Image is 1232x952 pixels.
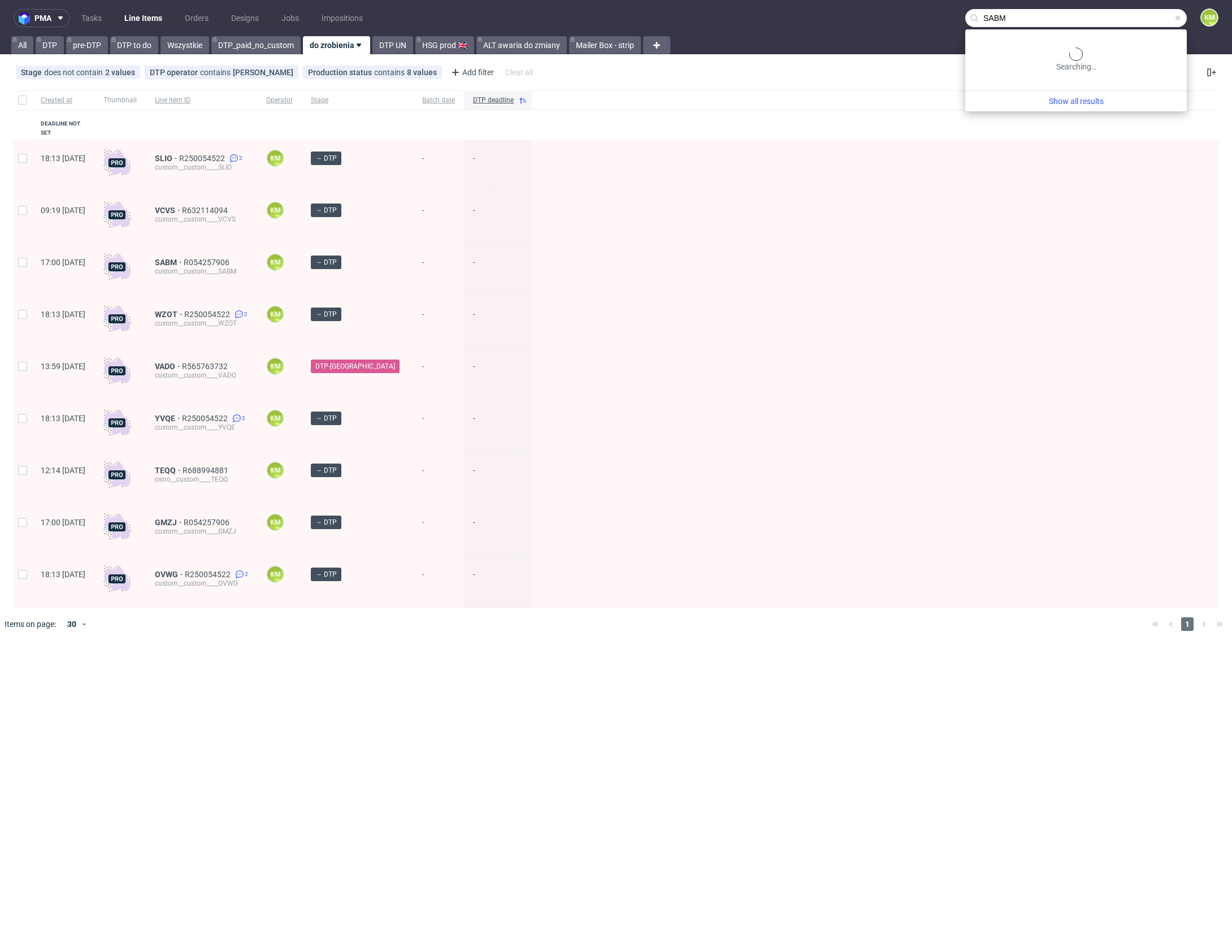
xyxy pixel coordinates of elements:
a: R054257906 [184,518,232,527]
span: 2 [239,154,242,163]
span: 18:13 [DATE] [41,414,85,423]
a: DTP_paid_no_custom [211,36,301,54]
a: SABM [155,258,184,267]
span: Operator [266,96,293,105]
span: Batch date [422,96,455,105]
img: pro-icon.017ec5509f39f3e742e3.png [103,565,131,592]
a: 2 [230,414,245,423]
span: 18:13 [DATE] [41,154,85,163]
a: Wszystkie [160,36,209,54]
figcaption: KM [267,514,283,530]
span: 09:19 [DATE] [41,206,85,215]
span: - [422,310,455,334]
span: → DTP [315,517,337,527]
span: - [473,518,523,542]
a: Mailer Box - strip [569,36,641,54]
span: - [473,570,523,594]
a: DTP UN [372,36,413,54]
span: 17:00 [DATE] [41,258,85,267]
span: - [422,414,455,438]
a: Designs [224,9,266,27]
div: Deadline not set [41,119,85,137]
span: → DTP [315,413,337,423]
a: VADO [155,362,182,371]
a: VCVS [155,206,182,215]
span: DTP operator [150,68,200,77]
span: Items on page: [5,618,56,630]
img: pro-icon.017ec5509f39f3e742e3.png [103,305,131,332]
span: Stage [311,96,404,105]
div: custom__custom____WZOT [155,319,248,328]
span: 13:59 [DATE] [41,362,85,371]
div: 8 values [407,68,437,77]
span: - [473,154,523,178]
img: pro-icon.017ec5509f39f3e742e3.png [103,201,131,228]
a: Line Items [118,9,169,27]
a: Jobs [275,9,306,27]
div: custom__custom____VADO [155,371,248,380]
a: R688994881 [183,466,231,475]
span: - [473,466,523,490]
span: 12:14 [DATE] [41,466,85,475]
a: do zrobienia [303,36,370,54]
span: - [473,206,523,230]
span: - [473,362,523,386]
a: WZOT [155,310,184,319]
span: 18:13 [DATE] [41,310,85,319]
span: → DTP [315,205,337,215]
a: SLIO [155,154,179,163]
a: pre-DTP [66,36,108,54]
span: Line item ID [155,96,248,105]
a: R632114094 [182,206,230,215]
span: - [422,154,455,178]
span: → DTP [315,153,337,163]
span: - [473,258,523,282]
span: - [473,414,523,438]
span: R565763732 [182,362,230,371]
a: TEQQ [155,466,183,475]
img: logo [19,12,34,25]
div: custom__custom____OVWG [155,579,248,588]
img: pro-icon.017ec5509f39f3e742e3.png [103,513,131,540]
span: 18:13 [DATE] [41,570,85,579]
figcaption: KM [267,462,283,478]
span: pma [34,14,51,22]
a: DTP [36,36,64,54]
figcaption: KM [267,254,283,270]
div: 30 [60,616,81,632]
span: Stage [21,68,44,77]
a: R054257906 [184,258,232,267]
a: GMZJ [155,518,184,527]
a: Tasks [75,9,109,27]
a: Show all results [970,96,1182,107]
span: - [422,362,455,386]
div: custom__custom____VCVS [155,215,248,224]
span: → DTP [315,465,337,475]
span: R250054522 [184,310,232,319]
a: HSG prod 🇬🇧 [415,36,474,54]
figcaption: KM [267,202,283,218]
img: pro-icon.017ec5509f39f3e742e3.png [103,253,131,280]
figcaption: KM [267,306,283,322]
span: DTP deadline [473,96,514,105]
a: Orders [178,9,215,27]
span: Created at [41,96,85,105]
span: → DTP [315,309,337,319]
span: 2 [242,414,245,423]
div: ostro__custom____TEQQ [155,475,248,484]
span: Production status [308,68,374,77]
a: YVQE [155,414,182,423]
span: → DTP [315,257,337,267]
a: R250054522 [179,154,227,163]
a: ALT awaria do zmiany [476,36,567,54]
div: custom__custom____GMZJ [155,527,248,536]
